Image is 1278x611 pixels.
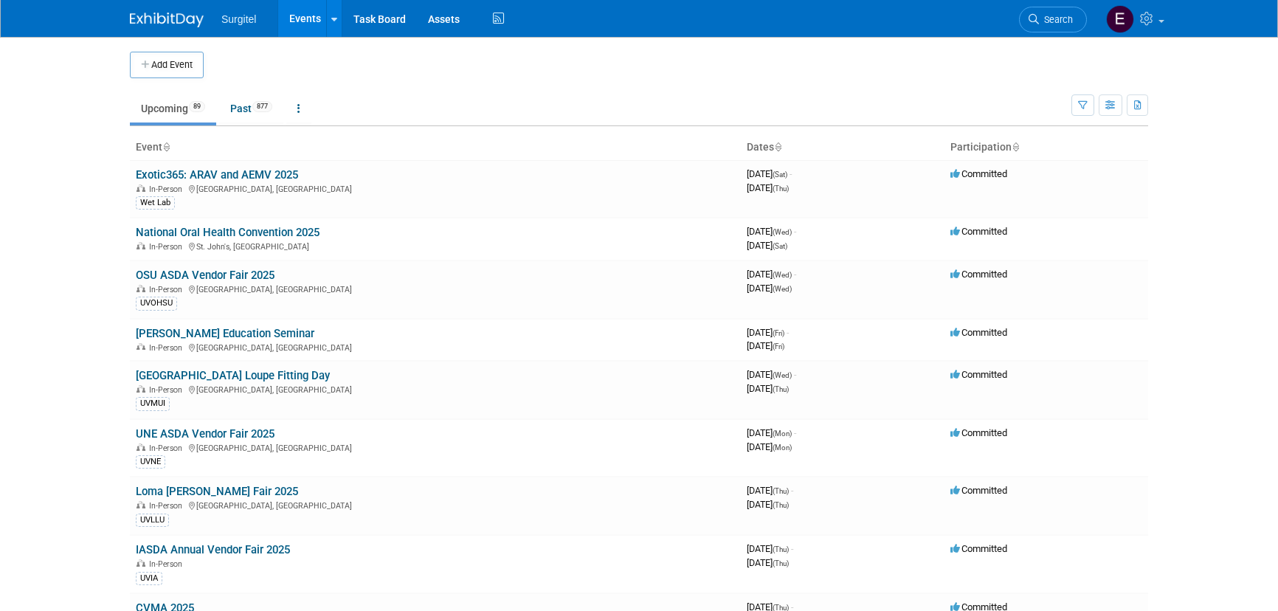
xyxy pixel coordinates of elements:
span: (Wed) [773,285,792,293]
a: Upcoming89 [130,94,216,122]
span: [DATE] [747,383,789,394]
div: [GEOGRAPHIC_DATA], [GEOGRAPHIC_DATA] [136,441,735,453]
a: IASDA Annual Vendor Fair 2025 [136,543,290,556]
span: (Wed) [773,371,792,379]
span: [DATE] [747,283,792,294]
span: [DATE] [747,269,796,280]
span: (Thu) [773,487,789,495]
span: (Wed) [773,271,792,279]
span: Committed [950,226,1007,237]
span: [DATE] [747,182,789,193]
div: [GEOGRAPHIC_DATA], [GEOGRAPHIC_DATA] [136,499,735,511]
span: (Mon) [773,429,792,438]
a: Sort by Start Date [774,141,781,153]
span: [DATE] [747,441,792,452]
th: Dates [741,135,944,160]
div: UVOHSU [136,297,177,310]
img: In-Person Event [137,242,145,249]
a: Sort by Participation Type [1012,141,1019,153]
span: Committed [950,427,1007,438]
span: In-Person [149,501,187,511]
span: [DATE] [747,485,793,496]
a: National Oral Health Convention 2025 [136,226,319,239]
span: (Thu) [773,184,789,193]
img: In-Person Event [137,285,145,292]
span: (Wed) [773,228,792,236]
span: (Sat) [773,242,787,250]
span: (Thu) [773,385,789,393]
img: In-Person Event [137,343,145,351]
span: Committed [950,485,1007,496]
span: In-Person [149,242,187,252]
span: [DATE] [747,327,789,338]
div: [GEOGRAPHIC_DATA], [GEOGRAPHIC_DATA] [136,283,735,294]
a: Exotic365: ARAV and AEMV 2025 [136,168,298,182]
span: - [794,226,796,237]
span: In-Person [149,285,187,294]
th: Event [130,135,741,160]
img: In-Person Event [137,184,145,192]
div: UVIA [136,572,162,585]
span: In-Person [149,184,187,194]
span: [DATE] [747,543,793,554]
img: In-Person Event [137,385,145,393]
span: Committed [950,269,1007,280]
img: ExhibitDay [130,13,204,27]
div: [GEOGRAPHIC_DATA], [GEOGRAPHIC_DATA] [136,341,735,353]
span: - [794,427,796,438]
span: (Thu) [773,545,789,553]
span: [DATE] [747,499,789,510]
span: (Sat) [773,170,787,179]
div: UVMUI [136,397,170,410]
span: In-Person [149,559,187,569]
img: Event Coordinator [1106,5,1134,33]
img: In-Person Event [137,501,145,508]
span: [DATE] [747,557,789,568]
div: [GEOGRAPHIC_DATA], [GEOGRAPHIC_DATA] [136,383,735,395]
a: OSU ASDA Vendor Fair 2025 [136,269,274,282]
span: Committed [950,543,1007,554]
span: [DATE] [747,240,787,251]
img: In-Person Event [137,559,145,567]
span: - [794,369,796,380]
span: (Fri) [773,329,784,337]
span: - [791,485,793,496]
div: St. John's, [GEOGRAPHIC_DATA] [136,240,735,252]
span: Committed [950,168,1007,179]
div: UVLLU [136,514,169,527]
a: Search [1019,7,1087,32]
span: - [794,269,796,280]
th: Participation [944,135,1148,160]
span: (Thu) [773,501,789,509]
span: (Fri) [773,342,784,351]
a: [GEOGRAPHIC_DATA] Loupe Fitting Day [136,369,330,382]
span: [DATE] [747,369,796,380]
div: Wet Lab [136,196,175,210]
span: (Thu) [773,559,789,567]
span: (Mon) [773,443,792,452]
span: In-Person [149,343,187,353]
span: 89 [189,101,205,112]
a: Past877 [219,94,283,122]
a: [PERSON_NAME] Education Seminar [136,327,314,340]
span: - [790,168,792,179]
span: - [791,543,793,554]
img: In-Person Event [137,443,145,451]
a: Sort by Event Name [162,141,170,153]
span: [DATE] [747,168,792,179]
span: Committed [950,369,1007,380]
span: [DATE] [747,340,784,351]
span: Search [1039,14,1073,25]
span: - [787,327,789,338]
div: UVNE [136,455,165,469]
a: Loma [PERSON_NAME] Fair 2025 [136,485,298,498]
span: In-Person [149,385,187,395]
span: [DATE] [747,427,796,438]
span: Surgitel [221,13,256,25]
button: Add Event [130,52,204,78]
span: [DATE] [747,226,796,237]
span: Committed [950,327,1007,338]
div: [GEOGRAPHIC_DATA], [GEOGRAPHIC_DATA] [136,182,735,194]
a: UNE ASDA Vendor Fair 2025 [136,427,274,441]
span: In-Person [149,443,187,453]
